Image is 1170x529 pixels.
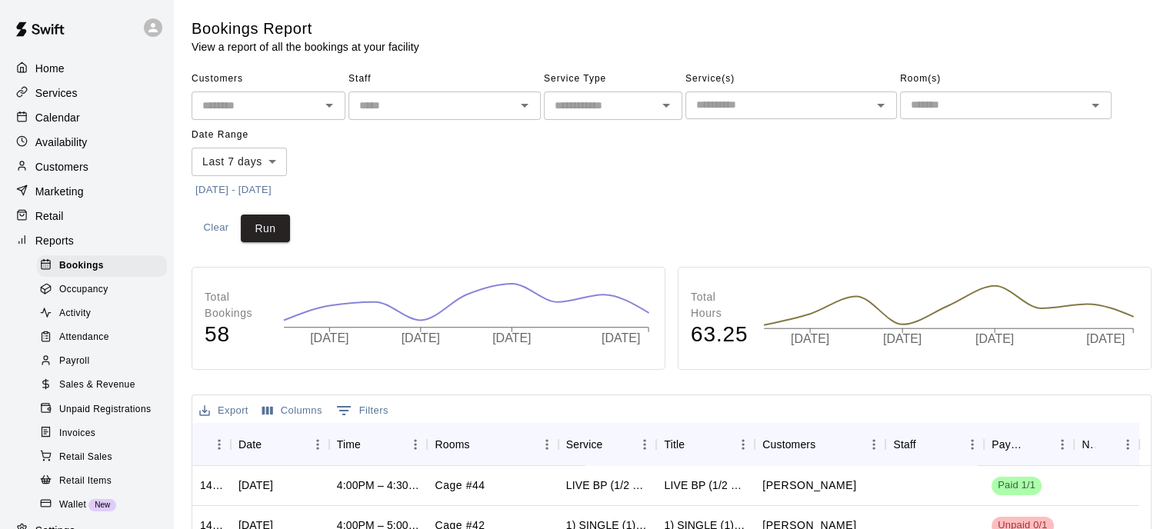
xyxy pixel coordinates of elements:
div: Notes [1082,423,1095,466]
button: Menu [404,433,427,456]
div: Sales & Revenue [37,374,167,396]
p: Total Hours [691,289,748,321]
div: Payment [992,423,1029,466]
p: Home [35,61,65,76]
p: Customers [35,159,88,175]
div: Occupancy [37,279,167,301]
tspan: [DATE] [884,333,922,346]
a: Availability [12,131,161,154]
div: Title [656,423,755,466]
div: Retail Items [37,471,167,492]
a: Unpaid Registrations [37,398,173,421]
div: Activity [37,303,167,324]
button: Sort [685,434,706,455]
a: Activity [37,302,173,326]
div: Customers [762,423,815,466]
span: New [88,501,116,509]
div: Last 7 days [192,148,287,176]
span: Service(s) [685,67,897,91]
button: Menu [1051,433,1074,456]
span: Bookings [59,258,104,274]
button: Menu [1116,433,1139,456]
button: Menu [208,433,231,456]
a: Occupancy [37,278,173,301]
button: Menu [633,433,656,456]
button: Run [241,215,290,243]
div: Title [664,423,685,466]
div: Staff [893,423,915,466]
tspan: [DATE] [492,331,531,344]
button: Menu [862,433,885,456]
p: Retail [35,208,64,224]
div: LIVE BP (1/2 hr) - BATTING PRACTICE [566,477,649,493]
div: Unpaid Registrations [37,399,167,421]
a: Retail Items [37,469,173,493]
button: Sort [361,434,382,455]
div: Retail Sales [37,447,167,468]
span: Activity [59,306,91,321]
button: Sort [262,434,283,455]
a: Bookings [37,254,173,278]
div: Services [12,82,161,105]
div: WalletNew [37,494,167,516]
span: Wallet [59,497,86,513]
h4: 58 [205,321,268,348]
p: View a report of all the bookings at your facility [192,39,419,55]
button: Select columns [258,399,326,423]
button: Show filters [332,398,392,423]
div: Payment [984,423,1074,466]
div: Bookings [37,255,167,277]
div: Staff [885,423,984,466]
div: Fri, Sep 12, 2025 [238,477,273,493]
span: Customers [192,67,345,91]
div: 1422726 [200,477,223,493]
button: Export [195,399,252,423]
p: Calendar [35,110,80,125]
div: Date [238,423,262,466]
button: Clear [192,215,241,243]
button: Menu [306,433,329,456]
span: Sales & Revenue [59,378,135,393]
div: Notes [1074,423,1139,466]
a: Calendar [12,106,161,129]
div: Customers [755,423,885,466]
a: Home [12,57,161,80]
tspan: [DATE] [976,333,1015,346]
a: Customers [12,155,161,178]
button: Open [318,95,340,116]
a: WalletNew [37,493,173,517]
span: Staff [348,67,541,91]
tspan: [DATE] [1088,333,1126,346]
button: Menu [961,433,984,456]
tspan: [DATE] [402,331,440,344]
button: Open [870,95,892,116]
h4: 63.25 [691,321,748,348]
tspan: [DATE] [310,331,348,344]
div: Payroll [37,351,167,372]
span: Service Type [544,67,682,91]
div: Time [337,423,361,466]
p: Availability [35,135,88,150]
a: Invoices [37,421,173,445]
span: Occupancy [59,282,108,298]
div: Time [329,423,428,466]
div: Invoices [37,423,167,444]
span: Unpaid Registrations [59,402,151,418]
button: Sort [916,434,938,455]
button: Open [1085,95,1106,116]
button: Open [514,95,535,116]
a: Marketing [12,180,161,203]
tspan: [DATE] [791,333,829,346]
span: Room(s) [900,67,1112,91]
div: Attendance [37,327,167,348]
a: Retail [12,205,161,228]
span: Retail Items [59,474,112,489]
p: Services [35,85,78,101]
button: Menu [535,433,558,456]
div: Service [558,423,657,466]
